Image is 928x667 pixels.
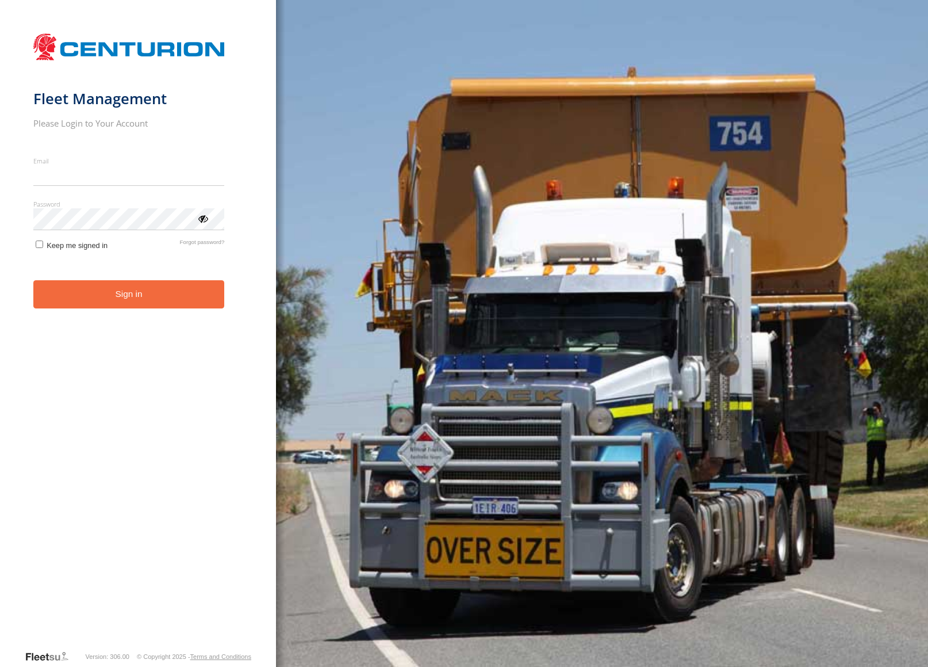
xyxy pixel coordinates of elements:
[33,117,225,129] h2: Please Login to Your Account
[180,239,225,250] a: Forgot password?
[197,212,208,224] div: ViewPassword
[33,89,225,108] h1: Fleet Management
[33,280,225,308] button: Sign in
[33,200,225,208] label: Password
[190,653,251,660] a: Terms and Conditions
[36,241,43,248] input: Keep me signed in
[33,32,225,62] img: Centurion Transport
[47,241,108,250] span: Keep me signed in
[25,651,78,662] a: Visit our Website
[137,653,251,660] div: © Copyright 2025 -
[86,653,129,660] div: Version: 306.00
[33,28,243,650] form: main
[33,157,225,165] label: Email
